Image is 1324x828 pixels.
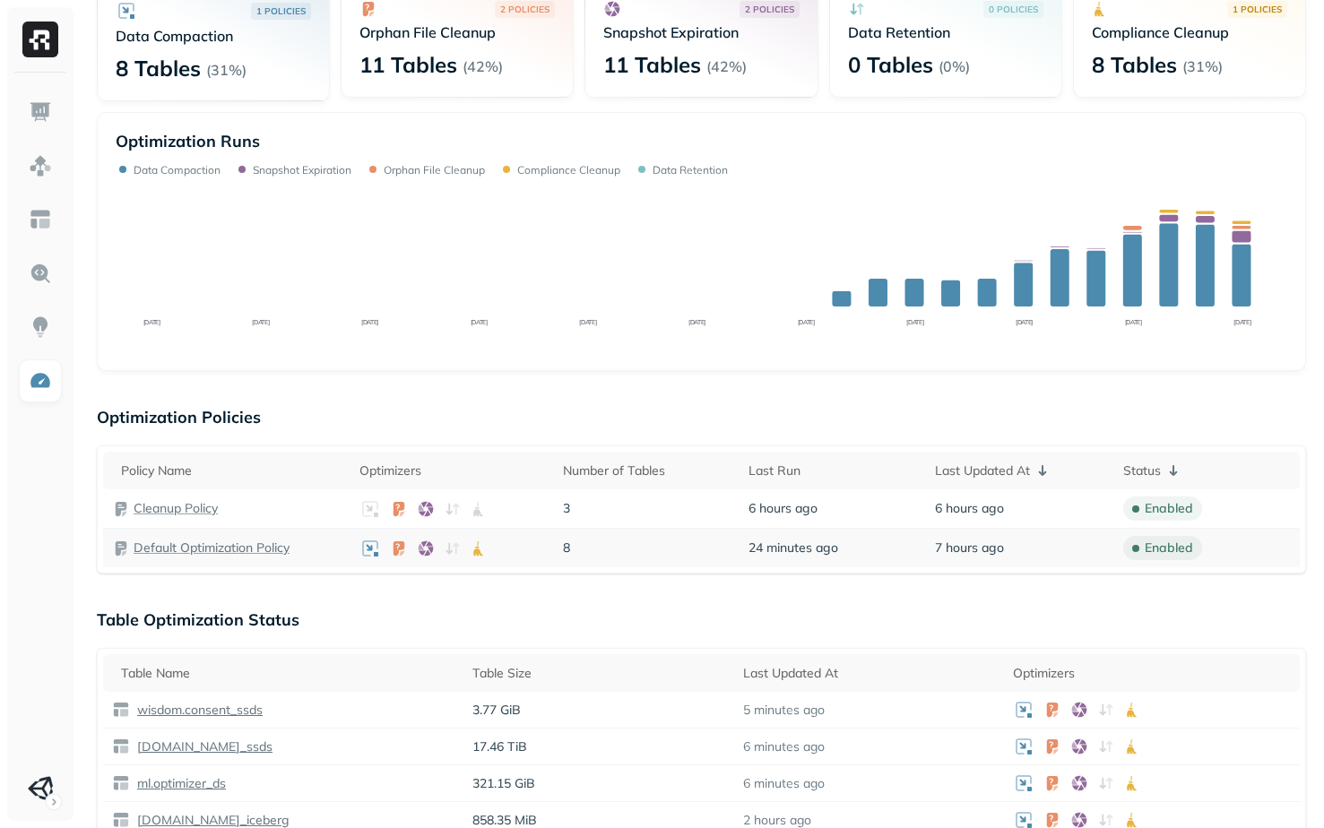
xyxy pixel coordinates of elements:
[517,163,620,177] p: Compliance Cleanup
[28,776,53,801] img: Unity
[743,702,825,719] p: 5 minutes ago
[112,737,130,755] img: table
[1233,3,1282,16] p: 1 POLICIES
[22,22,58,57] img: Ryft
[143,318,160,326] tspan: [DATE]
[1145,500,1193,517] p: enabled
[989,3,1038,16] p: 0 POLICIES
[1123,460,1291,481] div: Status
[939,57,970,75] p: ( 0% )
[798,318,815,326] tspan: [DATE]
[116,54,201,82] p: 8 Tables
[130,702,263,719] a: wisdom.consent_ssds
[603,50,701,79] p: 11 Tables
[134,539,290,556] a: Default Optimization Policy
[29,315,52,339] img: Insights
[935,460,1105,481] div: Last Updated At
[252,318,269,326] tspan: [DATE]
[563,539,731,556] p: 8
[134,738,273,755] p: [DOMAIN_NAME]_ssds
[121,462,342,479] div: Policy Name
[472,665,725,682] div: Table Size
[253,163,351,177] p: Snapshot Expiration
[745,3,794,16] p: 2 POLICIES
[688,318,705,326] tspan: [DATE]
[579,318,596,326] tspan: [DATE]
[116,131,260,151] p: Optimization Runs
[749,539,838,556] span: 24 minutes ago
[935,500,1004,517] span: 6 hours ago
[384,163,485,177] p: Orphan File Cleanup
[653,163,728,177] p: Data Retention
[1092,50,1177,79] p: 8 Tables
[116,27,311,45] p: Data Compaction
[97,407,1306,427] p: Optimization Policies
[206,61,247,79] p: ( 31% )
[935,539,1004,556] span: 7 hours ago
[29,369,52,392] img: Optimization
[359,23,555,41] p: Orphan File Cleanup
[1182,57,1223,75] p: ( 31% )
[749,462,916,479] div: Last Run
[1013,665,1291,682] div: Optimizers
[749,500,818,517] span: 6 hours ago
[130,738,273,755] a: [DOMAIN_NAME]_ssds
[359,50,457,79] p: 11 Tables
[1016,318,1033,326] tspan: [DATE]
[29,154,52,177] img: Assets
[134,500,218,517] a: Cleanup Policy
[463,57,503,75] p: ( 42% )
[743,665,996,682] div: Last Updated At
[472,702,725,719] p: 3.77 GiB
[603,23,799,41] p: Snapshot Expiration
[743,738,825,755] p: 6 minutes ago
[743,775,825,792] p: 6 minutes ago
[112,774,130,792] img: table
[256,4,306,18] p: 1 POLICIES
[121,665,454,682] div: Table Name
[500,3,550,16] p: 2 POLICIES
[1125,318,1142,326] tspan: [DATE]
[563,462,731,479] div: Number of Tables
[134,702,263,719] p: wisdom.consent_ssds
[134,163,221,177] p: Data Compaction
[130,775,226,792] a: ml.optimizer_ds
[134,775,226,792] p: ml.optimizer_ds
[29,208,52,231] img: Asset Explorer
[472,775,725,792] p: 321.15 GiB
[97,609,1306,630] p: Table Optimization Status
[361,318,378,326] tspan: [DATE]
[112,701,130,719] img: table
[1233,318,1250,326] tspan: [DATE]
[471,318,488,326] tspan: [DATE]
[706,57,747,75] p: ( 42% )
[359,462,545,479] div: Optimizers
[563,500,731,517] p: 3
[29,100,52,124] img: Dashboard
[472,738,725,755] p: 17.46 TiB
[1092,23,1287,41] p: Compliance Cleanup
[1145,539,1193,556] p: enabled
[906,318,923,326] tspan: [DATE]
[848,23,1043,41] p: Data Retention
[848,50,933,79] p: 0 Tables
[29,262,52,285] img: Query Explorer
